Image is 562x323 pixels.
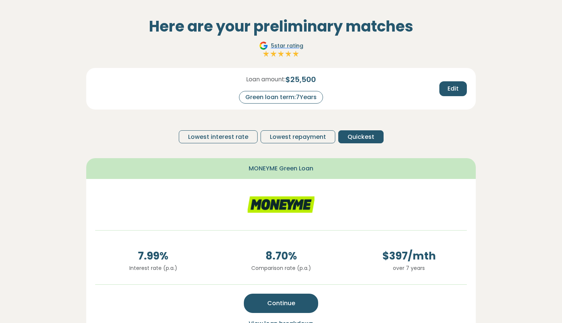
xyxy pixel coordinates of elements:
[248,188,314,221] img: moneyme logo
[271,42,303,50] span: 5 star rating
[246,75,285,84] span: Loan amount:
[261,130,335,143] button: Lowest repayment
[244,294,318,313] button: Continue
[351,248,467,264] span: $ 397 /mth
[259,41,268,50] img: Google
[285,74,316,85] span: $ 25,500
[348,133,374,141] span: Quickest
[338,130,384,143] button: Quickest
[223,264,339,272] p: Comparison rate (p.a.)
[448,84,459,93] span: Edit
[267,299,295,308] span: Continue
[249,164,313,173] span: MONEYME Green Loan
[179,130,258,143] button: Lowest interest rate
[95,264,211,272] p: Interest rate (p.a.)
[95,248,211,264] span: 7.99 %
[277,50,285,58] img: Full star
[239,91,323,104] div: Green loan term: 7 Years
[188,133,248,141] span: Lowest interest rate
[223,248,339,264] span: 8.70 %
[351,264,467,272] p: over 7 years
[86,17,476,35] h2: Here are your preliminary matches
[262,50,270,58] img: Full star
[258,41,304,59] a: Google5star ratingFull starFull starFull starFull starFull star
[270,133,326,141] span: Lowest repayment
[270,50,277,58] img: Full star
[285,50,292,58] img: Full star
[439,81,467,96] button: Edit
[292,50,300,58] img: Full star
